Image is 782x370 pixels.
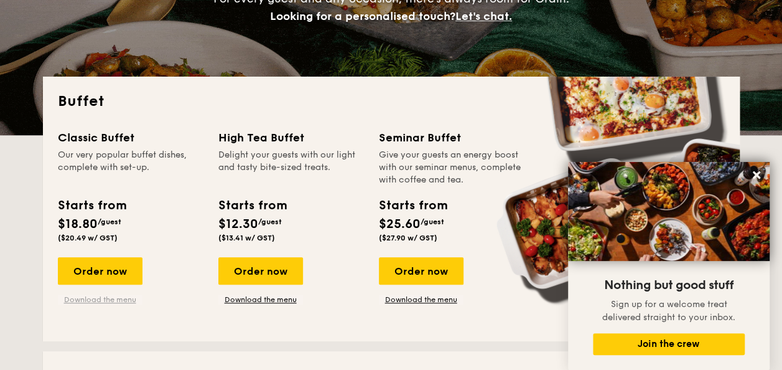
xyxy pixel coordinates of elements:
button: Join the crew [593,333,745,355]
span: ($27.90 w/ GST) [379,234,437,242]
span: $18.80 [58,217,98,232]
span: Sign up for a welcome treat delivered straight to your inbox. [602,299,735,323]
div: Seminar Buffet [379,129,524,146]
button: Close [747,165,766,185]
div: Classic Buffet [58,129,203,146]
span: $12.30 [218,217,258,232]
h2: Buffet [58,92,725,111]
span: /guest [98,217,121,226]
span: /guest [421,217,444,226]
div: Order now [218,257,303,285]
span: ($20.49 w/ GST) [58,234,118,242]
span: Looking for a personalised touch? [270,9,455,23]
div: Starts from [379,196,447,215]
span: Let's chat. [455,9,512,23]
div: Starts from [218,196,286,215]
div: Order now [379,257,463,285]
a: Download the menu [58,295,142,305]
span: /guest [258,217,282,226]
div: High Tea Buffet [218,129,364,146]
div: Our very popular buffet dishes, complete with set-up. [58,149,203,186]
div: Order now [58,257,142,285]
span: ($13.41 w/ GST) [218,234,275,242]
div: Delight your guests with our light and tasty bite-sized treats. [218,149,364,186]
a: Download the menu [218,295,303,305]
div: Starts from [58,196,126,215]
div: Give your guests an energy boost with our seminar menus, complete with coffee and tea. [379,149,524,186]
span: $25.60 [379,217,421,232]
a: Download the menu [379,295,463,305]
img: DSC07876-Edit02-Large.jpeg [568,162,770,261]
span: Nothing but good stuff [604,278,733,293]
